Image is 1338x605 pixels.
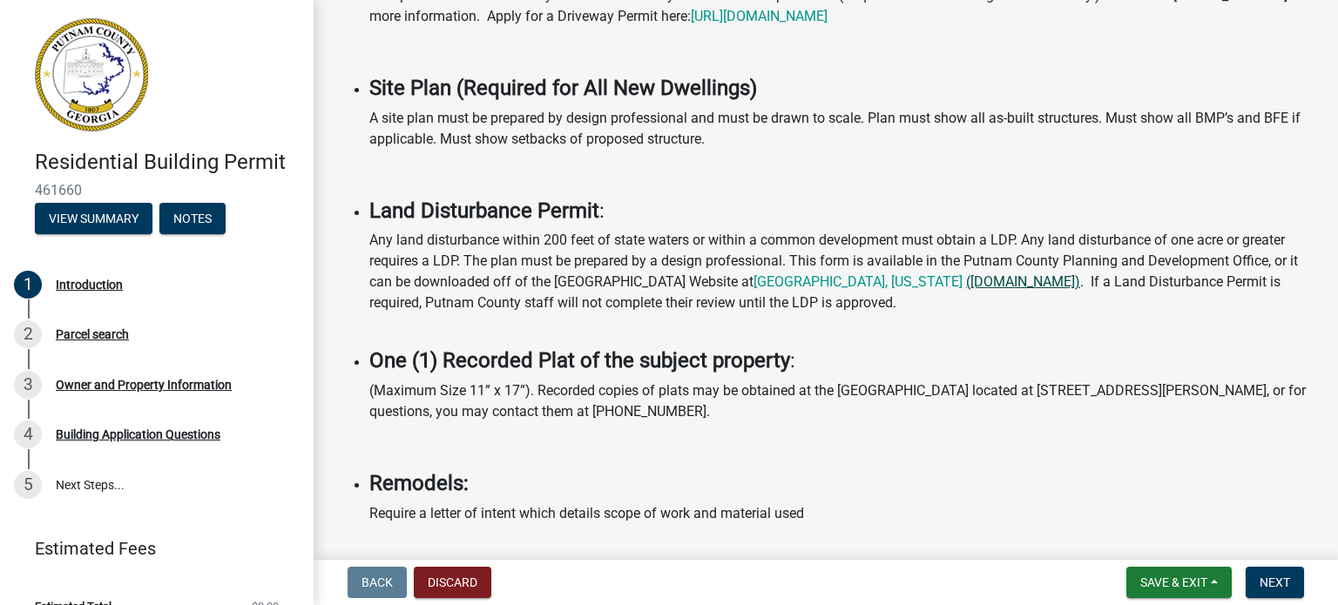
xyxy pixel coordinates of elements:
span: Save & Exit [1140,575,1207,589]
h4: : [369,348,1317,373]
span: 461660 [35,182,279,198]
div: 4 [14,420,42,448]
img: Putnam County, Georgia [35,18,148,131]
a: Estimated Fees [14,531,286,566]
wm-modal-confirm: Notes [159,212,226,226]
div: 5 [14,471,42,499]
a: [URL][DOMAIN_NAME] [691,8,828,24]
button: Back [348,567,407,598]
a: ([DOMAIN_NAME]) [966,273,1080,290]
button: Save & Exit [1126,567,1232,598]
wm-modal-confirm: Summary [35,212,152,226]
p: Any land disturbance within 200 feet of state waters or within a common development must obtain a... [369,230,1317,334]
button: View Summary [35,203,152,234]
p: (Maximum Size 11” x 17”). Recorded copies of plats may be obtained at the [GEOGRAPHIC_DATA] locat... [369,380,1317,422]
strong: Site Plan (Required for All New Dwellings) [369,76,757,100]
span: Next [1260,575,1290,589]
a: [GEOGRAPHIC_DATA], [US_STATE] [753,273,963,290]
button: Discard [414,567,491,598]
strong: Land Disturbance Permit [369,198,599,223]
div: 1 [14,271,42,299]
div: Owner and Property Information [56,379,232,391]
h4: : [369,198,1317,224]
div: Building Application Questions [56,428,220,440]
div: 2 [14,320,42,348]
div: Parcel search [56,328,129,340]
strong: One (1) Recorded Plat of the subject property [369,348,790,373]
button: Next [1246,567,1304,598]
p: A site plan must be prepared by design professional and must be drawn to scale. Plan must show al... [369,108,1317,150]
span: Back [362,575,393,589]
h4: Residential Building Permit [35,150,300,175]
p: Require a letter of intent which details scope of work and material used [369,503,1317,524]
div: 3 [14,371,42,399]
div: Introduction [56,279,123,291]
button: Notes [159,203,226,234]
strong: Remodels: [369,471,469,495]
